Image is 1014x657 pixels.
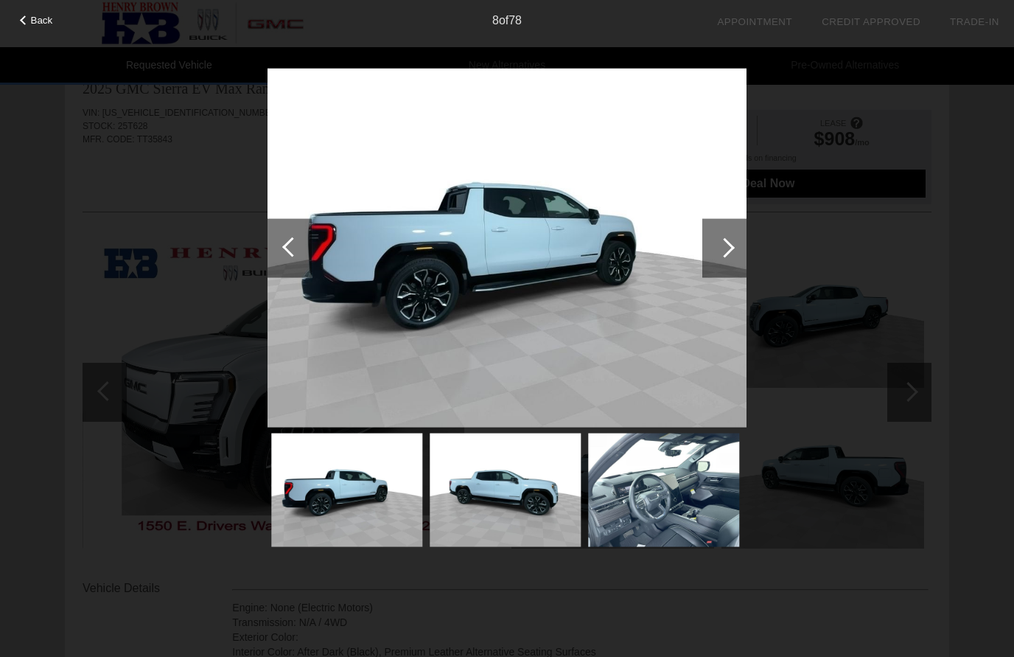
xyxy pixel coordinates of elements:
img: 8.jpg [268,68,746,428]
span: 78 [508,14,522,27]
img: 9.jpg [430,434,581,547]
img: 10.jpg [588,434,739,547]
a: Credit Approved [822,16,920,27]
span: 8 [492,14,499,27]
a: Trade-In [950,16,999,27]
span: Back [31,15,53,26]
img: 8.jpg [271,434,422,547]
a: Appointment [717,16,792,27]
